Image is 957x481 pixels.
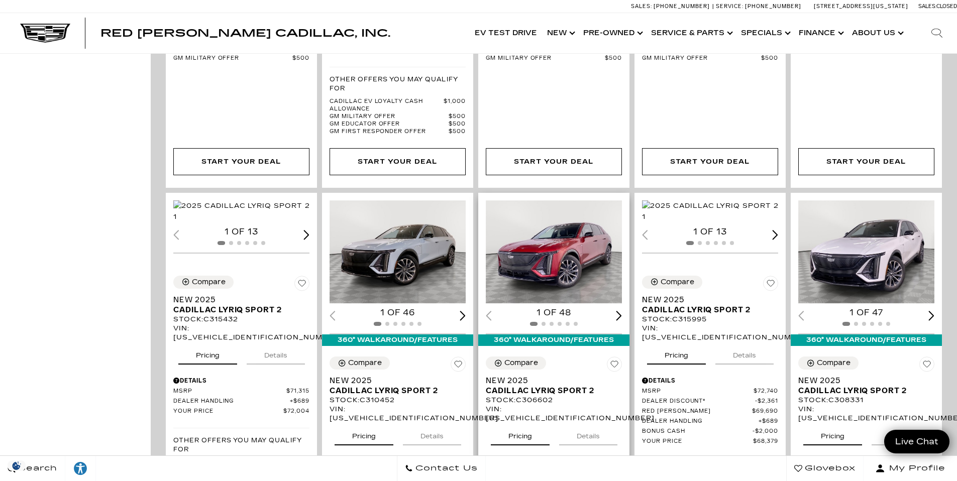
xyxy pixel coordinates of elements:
span: [PHONE_NUMBER] [745,3,801,10]
button: pricing tab [178,342,237,365]
span: $689 [759,418,778,425]
span: $72,004 [283,408,309,415]
div: Pricing Details - New 2025 Cadillac LYRIQ Sport 2 [173,376,309,385]
a: Cadillac EV Loyalty Cash Allowance $1,000 [330,98,466,113]
a: Start Your Deal [486,148,622,175]
span: Live Chat [890,436,943,447]
span: Closed [936,3,957,10]
button: details tab [403,423,461,445]
a: Red [PERSON_NAME] $69,690 [642,408,778,415]
span: $72,740 [754,388,778,395]
span: GM Military Offer [642,55,761,62]
a: MSRP $72,740 [642,388,778,395]
div: Stock : C315995 [642,315,778,324]
button: pricing tab [335,423,393,445]
div: 1 of 46 [330,307,466,318]
div: 1 of 47 [798,307,934,318]
div: Next slide [460,311,466,320]
span: MSRP [642,388,754,395]
button: Save Vehicle [294,276,309,295]
a: Red [PERSON_NAME] Cadillac, Inc. [100,28,390,38]
span: Cadillac LYRIQ Sport 2 [173,305,302,315]
a: Your Price $68,379 [642,438,778,445]
button: pricing tab [647,342,706,365]
div: undefined - New 2026 Cadillac LYRIQ Premium Sport [173,148,309,175]
a: Dealer Discount* $2,361 [642,398,778,405]
span: Glovebox [802,461,856,475]
a: Finance [794,13,847,53]
div: Stock : C308331 [798,396,934,405]
div: VIN: [US_VEHICLE_IDENTIFICATION_NUMBER] [798,405,934,423]
button: pricing tab [491,423,550,445]
span: [PHONE_NUMBER] [654,3,710,10]
button: details tab [872,423,930,445]
span: Red [PERSON_NAME] Cadillac, Inc. [100,27,390,39]
div: 1 / 2 [642,200,780,222]
div: 1 of 48 [486,307,622,318]
div: 1 of 13 [173,226,309,237]
div: Stock : C315432 [173,315,309,324]
button: details tab [247,342,305,365]
span: New 2025 [486,376,614,386]
a: Live Chat [884,430,949,453]
div: Compare [661,278,694,287]
div: 1 of 13 [642,226,778,237]
button: Save Vehicle [451,356,466,376]
a: New [542,13,578,53]
img: Opt-Out Icon [5,460,28,471]
div: undefined - New 2026 Cadillac LYRIQ Premium Sport [486,148,622,175]
div: Search [917,13,957,53]
div: Next slide [928,311,934,320]
a: Dealer Handling $689 [173,398,309,405]
button: Save Vehicle [919,356,934,376]
div: 1 / 2 [798,200,936,304]
span: Search [16,461,57,475]
span: $689 [290,398,309,405]
a: Start Your Deal [330,148,466,175]
a: Service & Parts [646,13,736,53]
span: $500 [605,55,622,62]
a: GM Educator Offer $500 [330,121,466,128]
span: $69,690 [752,408,778,415]
a: New 2025Cadillac LYRIQ Sport 2 [642,295,778,315]
div: Next slide [616,311,622,320]
span: GM Military Offer [486,55,605,62]
img: 2025 Cadillac LYRIQ Sport 2 1 [486,200,623,304]
div: Stock : C306602 [486,396,622,405]
div: Stock : C310452 [330,396,466,405]
span: MSRP [173,388,286,395]
span: Cadillac LYRIQ Sport 2 [798,386,927,396]
span: New 2025 [173,295,302,305]
a: MSRP $71,315 [173,388,309,395]
section: Click to Open Cookie Consent Modal [5,460,28,471]
div: undefined - New 2025 Cadillac LYRIQ Sport 2 [798,148,934,175]
div: Compare [817,358,850,368]
p: Other Offers You May Qualify For [173,436,309,454]
span: Cadillac LYRIQ Sport 2 [486,386,614,396]
span: New 2025 [798,376,927,386]
a: GM Military Offer $500 [642,55,778,62]
div: 1 / 2 [486,200,623,304]
button: pricing tab [803,423,862,445]
button: Compare Vehicle [330,356,390,370]
a: Contact Us [397,456,486,481]
a: GM First Responder Offer $500 [330,128,466,136]
span: Sales: [631,3,652,10]
button: Save Vehicle [607,356,622,376]
button: Save Vehicle [763,276,778,295]
a: Your Price $72,004 [173,408,309,415]
span: Cadillac EV Loyalty Cash Allowance [330,98,444,113]
div: Compare [504,358,538,368]
a: Cadillac Dark Logo with Cadillac White Text [20,24,70,43]
span: GM Military Offer [330,113,449,121]
button: Compare Vehicle [173,276,234,289]
div: Explore your accessibility options [65,461,95,476]
span: Bonus Cash [642,428,753,435]
a: Sales: [PHONE_NUMBER] [631,4,712,9]
span: $500 [449,121,466,128]
img: 2025 Cadillac LYRIQ Sport 2 1 [642,200,780,222]
div: undefined - New 2026 Cadillac LYRIQ Premium Sport [642,148,778,175]
a: GM Military Offer $500 [330,113,466,121]
a: Dealer Handling $689 [642,418,778,425]
a: Glovebox [786,456,864,481]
